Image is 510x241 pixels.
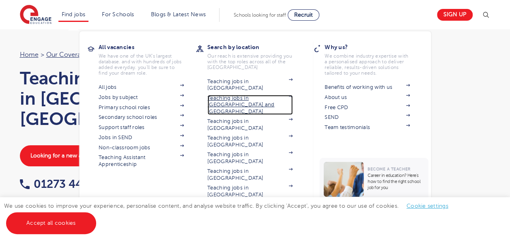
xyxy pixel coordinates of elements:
a: Teaching jobs in [GEOGRAPHIC_DATA] [207,168,293,181]
a: Primary school roles [99,104,184,111]
a: Accept all cookies [6,212,96,234]
a: Teaching jobs in [GEOGRAPHIC_DATA] [207,185,293,198]
a: Why us?We combine industry expertise with a personalised approach to deliver reliable, results-dr... [325,41,422,76]
a: Cookie settings [407,203,448,209]
h1: Teaching & Supply Agency in [GEOGRAPHIC_DATA], [GEOGRAPHIC_DATA] [20,68,247,129]
a: For Schools [102,11,134,17]
a: Secondary school roles [99,114,184,120]
a: Looking for a new agency partner? [20,145,131,166]
a: Teaching jobs in [GEOGRAPHIC_DATA] [207,135,293,148]
a: Teaching jobs in [GEOGRAPHIC_DATA] [207,151,293,165]
a: SEND [325,114,410,120]
h3: Why us? [325,41,422,53]
h3: All vacancies [99,41,196,53]
span: > [41,51,44,58]
p: We combine industry expertise with a personalised approach to deliver reliable, results-driven so... [325,53,410,76]
a: Non-classroom jobs [99,144,184,151]
a: Teaching jobs in [GEOGRAPHIC_DATA] [207,78,293,92]
a: Jobs by subject [99,94,184,101]
a: Find jobs [62,11,86,17]
a: 01273 447633 [20,178,108,190]
a: Free CPD [325,104,410,111]
a: Teaching jobs in [GEOGRAPHIC_DATA] and [GEOGRAPHIC_DATA] [207,95,293,115]
a: Jobs in SEND [99,134,184,141]
p: Our reach is extensive providing you with the top roles across all of the [GEOGRAPHIC_DATA] [207,53,293,70]
a: Recruit [288,9,319,21]
a: Teaching jobs in [GEOGRAPHIC_DATA] [207,118,293,131]
span: Become a Teacher [368,167,410,171]
a: All jobs [99,84,184,90]
a: Our coverage [46,51,88,58]
a: Support staff roles [99,124,184,131]
a: All vacanciesWe have one of the UK's largest database. and with hundreds of jobs added everyday. ... [99,41,196,76]
span: Schools looking for staff [234,12,286,18]
span: Recruit [294,12,313,18]
a: About us [325,94,410,101]
a: Teaching Assistant Apprenticeship [99,154,184,168]
p: Career in education? Here’s how to find the right school job for you [368,172,424,191]
img: Engage Education [20,5,52,25]
a: Home [20,51,39,58]
a: Become a TeacherCareer in education? Here’s how to find the right school job for you [319,158,430,203]
a: Benefits of working with us [325,84,410,90]
nav: breadcrumb [20,49,247,60]
a: Search by locationOur reach is extensive providing you with the top roles across all of the [GEOG... [207,41,305,70]
a: Sign up [437,9,473,21]
p: We have one of the UK's largest database. and with hundreds of jobs added everyday. you'll be sur... [99,53,184,76]
h3: Search by location [207,41,305,53]
a: Blogs & Latest News [151,11,206,17]
span: We use cookies to improve your experience, personalise content, and analyse website traffic. By c... [4,203,456,226]
a: Team testimonials [325,124,410,131]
